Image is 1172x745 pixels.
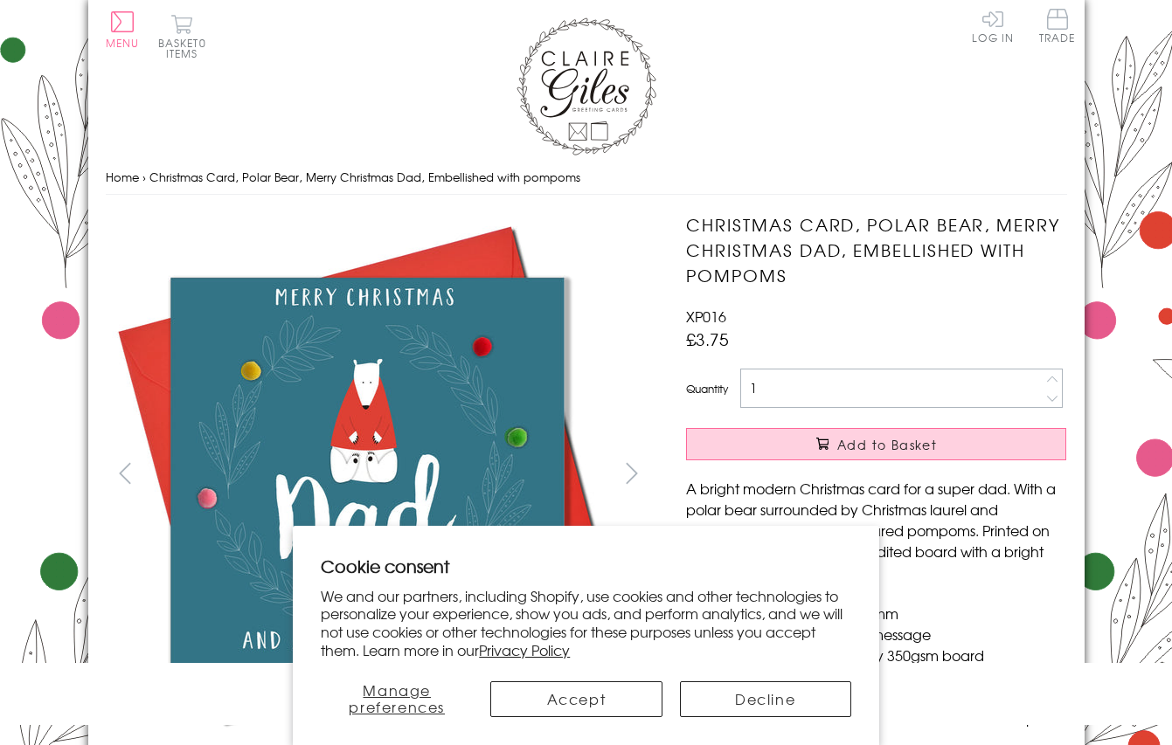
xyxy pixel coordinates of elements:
img: Christmas Card, Polar Bear, Merry Christmas Dad, Embellished with pompoms [105,212,629,736]
span: Christmas Card, Polar Bear, Merry Christmas Dad, Embellished with pompoms [149,169,580,185]
span: 0 items [166,35,206,61]
button: Add to Basket [686,428,1066,460]
button: Accept [490,681,662,717]
nav: breadcrumbs [106,160,1067,196]
span: Trade [1039,9,1076,43]
button: prev [106,453,145,493]
p: A bright modern Christmas card for a super dad. With a polar bear surrounded by Christmas laurel ... [686,478,1066,583]
button: Manage preferences [321,681,473,717]
li: Blank inside for your own message [704,624,1066,645]
span: Manage preferences [349,679,445,717]
img: Claire Giles Greetings Cards [517,17,656,155]
label: Quantity [686,381,728,397]
button: next [612,453,651,493]
h1: Christmas Card, Polar Bear, Merry Christmas Dad, Embellished with pompoms [686,212,1066,287]
a: Log In [972,9,1014,43]
h2: Cookie consent [321,554,851,578]
button: Decline [680,681,851,717]
a: Home [106,169,139,185]
button: Menu [106,11,140,48]
li: Dimensions: 150mm x 150mm [704,603,1066,624]
a: Privacy Policy [479,639,570,660]
span: › [142,169,146,185]
a: Trade [1039,9,1076,46]
li: Printed in the U.K on quality 350gsm board [704,645,1066,666]
span: Menu [106,35,140,51]
span: XP016 [686,306,726,327]
p: We and our partners, including Shopify, use cookies and other technologies to personalize your ex... [321,587,851,659]
span: £3.75 [686,327,729,351]
span: Add to Basket [837,436,937,453]
button: Basket0 items [158,14,206,59]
